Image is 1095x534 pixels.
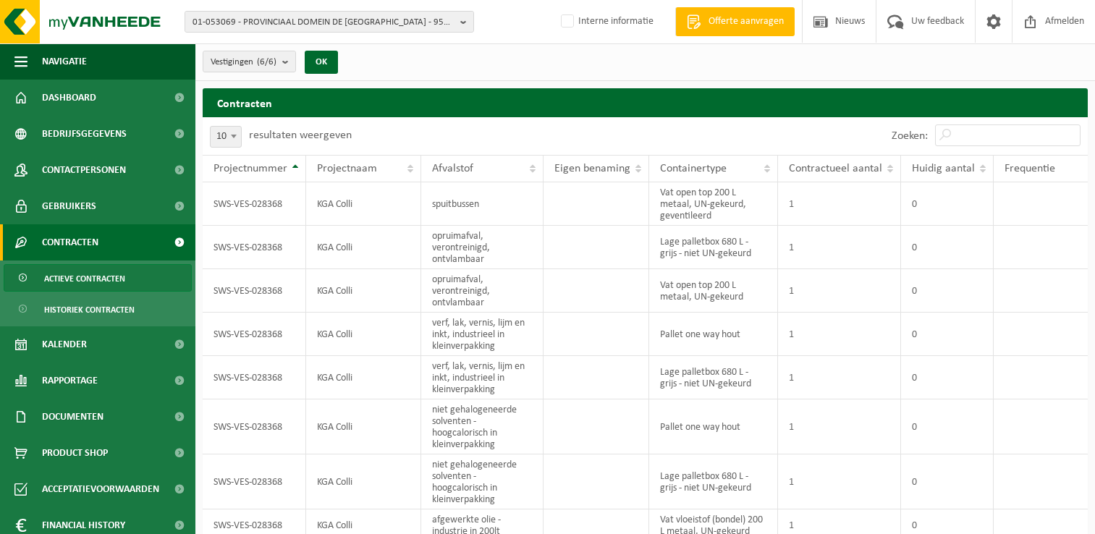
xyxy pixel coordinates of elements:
span: Contactpersonen [42,152,126,188]
span: Vestigingen [211,51,276,73]
span: Eigen benaming [554,163,630,174]
td: 1 [778,226,901,269]
span: Actieve contracten [44,265,125,292]
td: SWS-VES-028368 [203,313,306,356]
td: Pallet one way hout [649,399,777,454]
td: 0 [901,313,994,356]
td: SWS-VES-028368 [203,399,306,454]
td: Lage palletbox 680 L - grijs - niet UN-gekeurd [649,356,777,399]
td: KGA Colli [306,269,421,313]
a: Actieve contracten [4,264,192,292]
a: Offerte aanvragen [675,7,795,36]
td: verf, lak, vernis, lijm en inkt, industrieel in kleinverpakking [421,356,544,399]
td: niet gehalogeneerde solventen - hoogcalorisch in kleinverpakking [421,454,544,509]
span: Huidig aantal [912,163,975,174]
td: Lage palletbox 680 L - grijs - niet UN-gekeurd [649,226,777,269]
span: Offerte aanvragen [705,14,787,29]
td: Vat open top 200 L metaal, UN-gekeurd, geventileerd [649,182,777,226]
span: Documenten [42,399,103,435]
span: Bedrijfsgegevens [42,116,127,152]
span: 01-053069 - PROVINCIAAL DOMEIN DE [GEOGRAPHIC_DATA] - 9500 [GEOGRAPHIC_DATA], [STREET_ADDRESS] [193,12,455,33]
td: KGA Colli [306,399,421,454]
label: Interne informatie [558,11,654,33]
td: 1 [778,356,901,399]
td: 1 [778,313,901,356]
span: 10 [211,127,241,147]
td: opruimafval, verontreinigd, ontvlambaar [421,226,544,269]
span: Projectnaam [317,163,377,174]
td: 1 [778,399,901,454]
span: Dashboard [42,80,96,116]
td: KGA Colli [306,454,421,509]
td: SWS-VES-028368 [203,454,306,509]
count: (6/6) [257,57,276,67]
span: Rapportage [42,363,98,399]
td: 1 [778,182,901,226]
span: 10 [210,126,242,148]
td: verf, lak, vernis, lijm en inkt, industrieel in kleinverpakking [421,313,544,356]
a: Historiek contracten [4,295,192,323]
td: 1 [778,454,901,509]
td: 0 [901,269,994,313]
button: Vestigingen(6/6) [203,51,296,72]
td: spuitbussen [421,182,544,226]
h2: Contracten [203,88,1088,116]
td: Lage palletbox 680 L - grijs - niet UN-gekeurd [649,454,777,509]
td: Vat open top 200 L metaal, UN-gekeurd [649,269,777,313]
td: SWS-VES-028368 [203,226,306,269]
td: 0 [901,454,994,509]
td: 0 [901,356,994,399]
span: Contractueel aantal [789,163,882,174]
span: Afvalstof [432,163,473,174]
span: Kalender [42,326,87,363]
td: 0 [901,182,994,226]
td: Pallet one way hout [649,313,777,356]
label: Zoeken: [892,130,928,142]
button: 01-053069 - PROVINCIAAL DOMEIN DE [GEOGRAPHIC_DATA] - 9500 [GEOGRAPHIC_DATA], [STREET_ADDRESS] [185,11,474,33]
span: Projectnummer [213,163,287,174]
span: Contracten [42,224,98,260]
td: opruimafval, verontreinigd, ontvlambaar [421,269,544,313]
td: SWS-VES-028368 [203,182,306,226]
td: niet gehalogeneerde solventen - hoogcalorisch in kleinverpakking [421,399,544,454]
td: 0 [901,226,994,269]
td: SWS-VES-028368 [203,269,306,313]
button: OK [305,51,338,74]
td: KGA Colli [306,356,421,399]
td: KGA Colli [306,182,421,226]
label: resultaten weergeven [249,130,352,141]
span: Product Shop [42,435,108,471]
span: Acceptatievoorwaarden [42,471,159,507]
td: 0 [901,399,994,454]
span: Containertype [660,163,727,174]
td: 1 [778,269,901,313]
td: SWS-VES-028368 [203,356,306,399]
span: Navigatie [42,43,87,80]
td: KGA Colli [306,313,421,356]
span: Frequentie [1005,163,1055,174]
span: Gebruikers [42,188,96,224]
span: Historiek contracten [44,296,135,323]
td: KGA Colli [306,226,421,269]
